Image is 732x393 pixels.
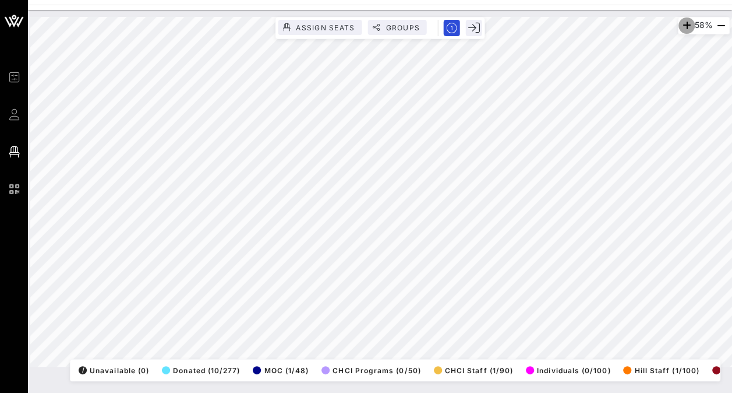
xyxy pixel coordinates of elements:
[623,366,699,375] span: Hill Staff (1/100)
[158,362,240,378] button: Donated (10/277)
[278,20,362,35] button: Assign Seats
[249,362,309,378] button: MOC (1/48)
[253,366,309,375] span: MOC (1/48)
[434,366,513,375] span: CHCI Staff (1/90)
[162,366,240,375] span: Donated (10/277)
[367,20,427,35] button: Groups
[79,366,149,375] span: Unavailable (0)
[678,17,730,34] div: 58%
[295,23,355,32] span: Assign Seats
[430,362,513,378] button: CHCI Staff (1/90)
[75,362,149,378] button: /Unavailable (0)
[318,362,421,378] button: CHCI Programs (0/50)
[385,23,420,32] span: Groups
[620,362,699,378] button: Hill Staff (1/100)
[526,366,610,375] span: Individuals (0/100)
[79,366,87,374] div: /
[321,366,421,375] span: CHCI Programs (0/50)
[522,362,610,378] button: Individuals (0/100)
